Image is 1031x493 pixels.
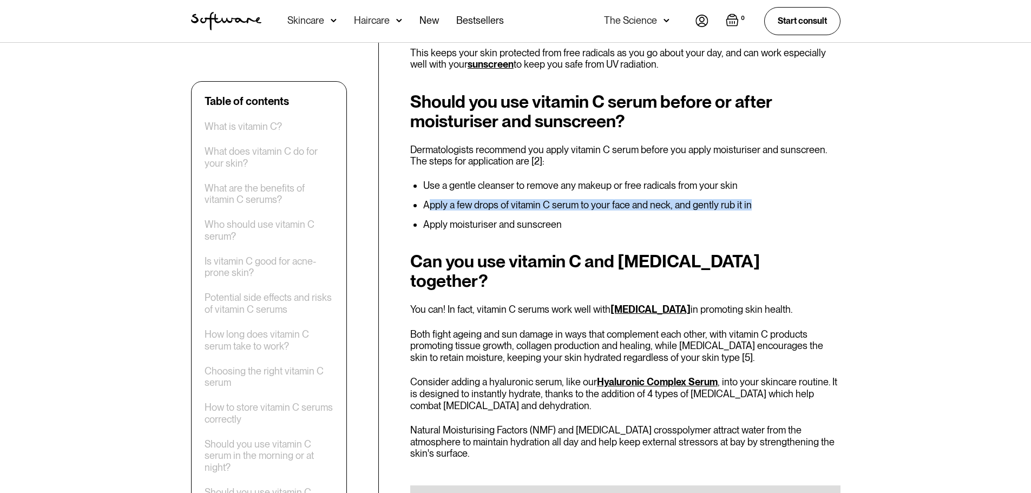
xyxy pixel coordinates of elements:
div: Skincare [287,15,324,26]
a: What does vitamin C do for your skin? [205,146,333,169]
p: Natural Moisturising Factors (NMF) and [MEDICAL_DATA] crosspolymer attract water from the atmosph... [410,424,840,459]
a: Choosing the right vitamin C serum [205,365,333,389]
p: Both fight ageing and sun damage in ways that complement each other, with vitamin C products prom... [410,328,840,364]
a: [MEDICAL_DATA] [610,304,691,315]
h2: Can you use vitamin C and [MEDICAL_DATA] together? [410,252,840,291]
li: Use a gentle cleanser to remove any makeup or free radicals from your skin [423,180,840,191]
a: Should you use vitamin C serum in the morning or at night? [205,438,333,474]
div: The Science [604,15,657,26]
a: How to store vitamin C serums correctly [205,402,333,425]
li: Apply moisturiser and sunscreen [423,219,840,230]
div: 0 [739,14,747,23]
a: What is vitamin C? [205,121,282,133]
div: Table of contents [205,95,289,108]
p: This keeps your skin protected from free radicals as you go about your day, and can work especial... [410,47,840,70]
p: Dermatologists recommend you apply vitamin C serum before you apply moisturiser and sunscreen. Th... [410,144,840,167]
div: Haircare [354,15,390,26]
p: Consider adding a hyaluronic serum, like our , into your skincare routine. It is designed to inst... [410,376,840,411]
p: You can! In fact, vitamin C serums work well with in promoting skin health. [410,304,840,315]
a: Is vitamin C good for acne-prone skin? [205,255,333,279]
a: Potential side effects and risks of vitamin C serums [205,292,333,315]
a: Who should use vitamin C serum? [205,219,333,242]
img: arrow down [396,15,402,26]
a: How long does vitamin C serum take to work? [205,328,333,352]
a: Hyaluronic Complex Serum [597,376,718,387]
a: Start consult [764,7,840,35]
a: home [191,12,261,30]
a: Open empty cart [726,14,747,29]
img: Software Logo [191,12,261,30]
a: sunscreen [468,58,514,70]
a: What are the benefits of vitamin C serums? [205,182,333,206]
img: arrow down [664,15,669,26]
li: Apply a few drops of vitamin C serum to your face and neck, and gently rub it in [423,200,840,211]
h2: Should you use vitamin C serum before or after moisturiser and sunscreen? [410,92,840,131]
img: arrow down [331,15,337,26]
